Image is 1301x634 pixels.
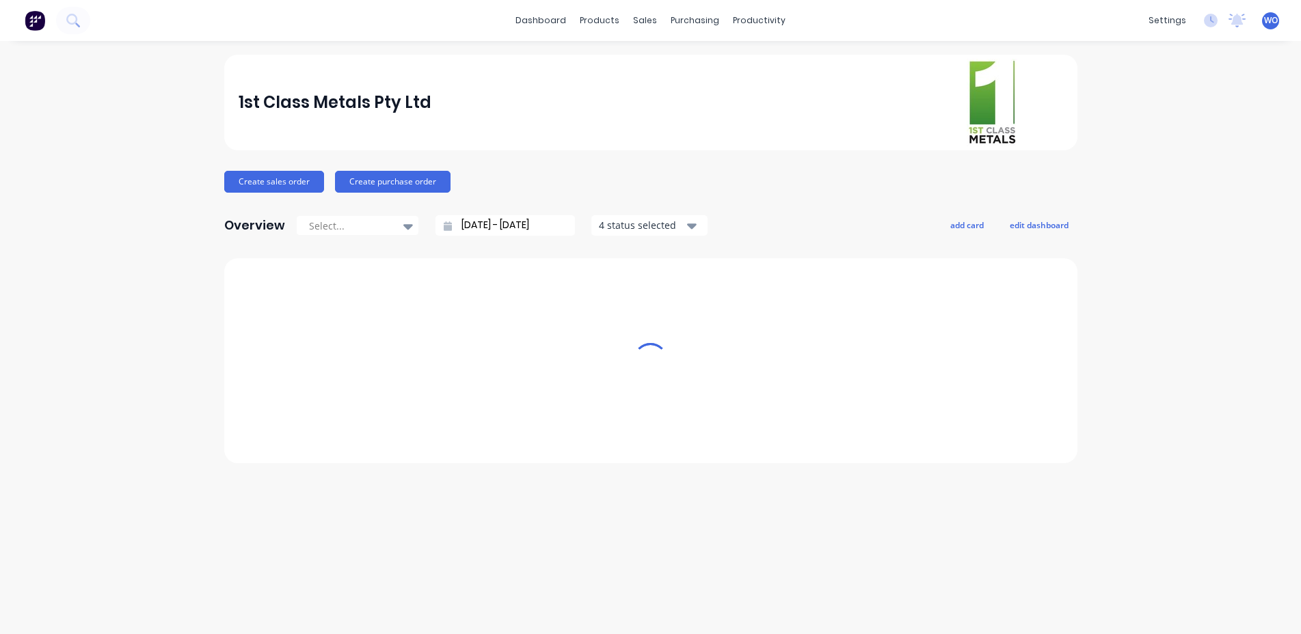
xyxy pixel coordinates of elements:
div: sales [626,10,664,31]
button: 4 status selected [591,215,708,236]
button: Create purchase order [335,171,451,193]
span: WO [1264,14,1278,27]
div: Overview [224,212,285,239]
button: edit dashboard [1001,216,1077,234]
div: products [573,10,626,31]
div: purchasing [664,10,726,31]
button: add card [941,216,993,234]
div: productivity [726,10,792,31]
button: Create sales order [224,171,324,193]
img: Factory [25,10,45,31]
div: 4 status selected [599,218,685,232]
div: 1st Class Metals Pty Ltd [239,89,431,116]
div: settings [1142,10,1193,31]
a: dashboard [509,10,573,31]
img: 1st Class Metals Pty Ltd [967,59,1017,146]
